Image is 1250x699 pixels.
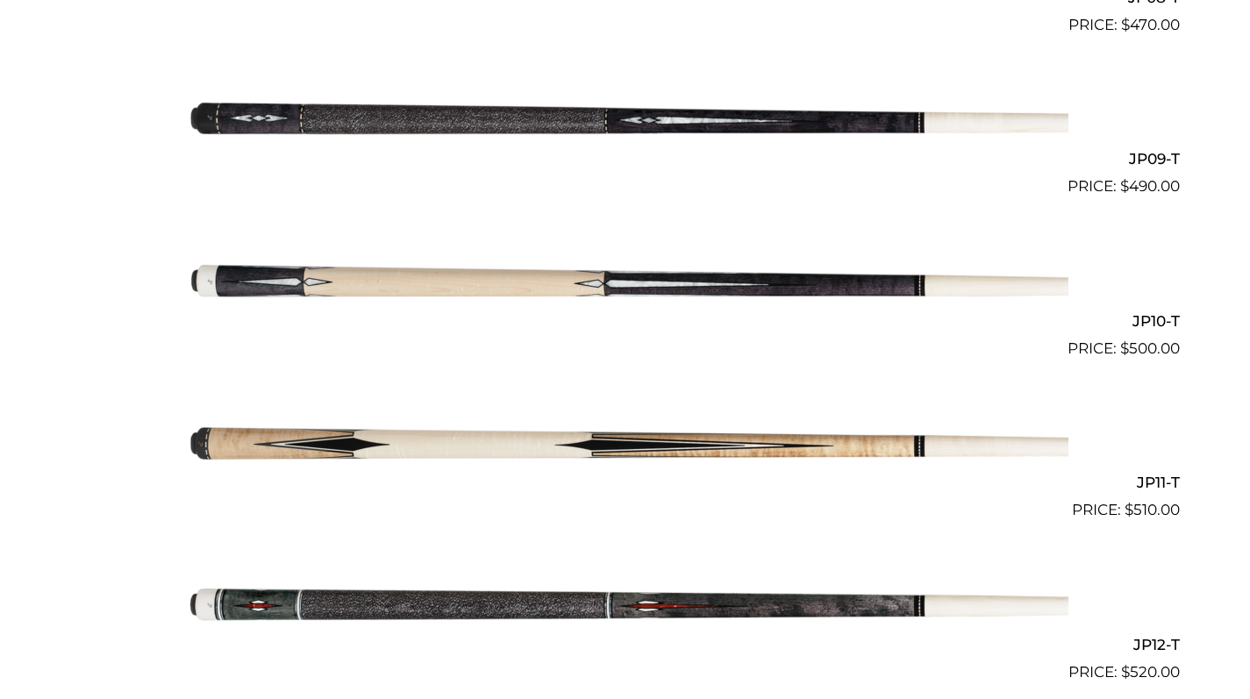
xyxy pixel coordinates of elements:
[71,628,1180,660] h2: JP12-T
[182,367,1068,515] img: JP11-T
[182,44,1068,191] img: JP09-T
[1121,16,1180,33] bdi: 470.00
[71,205,1180,360] a: JP10-T $500.00
[71,143,1180,175] h2: JP09-T
[71,529,1180,683] a: JP12-T $520.00
[71,44,1180,198] a: JP09-T $490.00
[71,367,1180,522] a: JP11-T $510.00
[1120,177,1180,195] bdi: 490.00
[71,304,1180,337] h2: JP10-T
[1120,177,1129,195] span: $
[1125,501,1180,518] bdi: 510.00
[182,529,1068,676] img: JP12-T
[182,205,1068,353] img: JP10-T
[1125,501,1133,518] span: $
[1121,16,1130,33] span: $
[1120,339,1180,357] bdi: 500.00
[1121,663,1180,681] bdi: 520.00
[1120,339,1129,357] span: $
[71,467,1180,499] h2: JP11-T
[1121,663,1130,681] span: $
